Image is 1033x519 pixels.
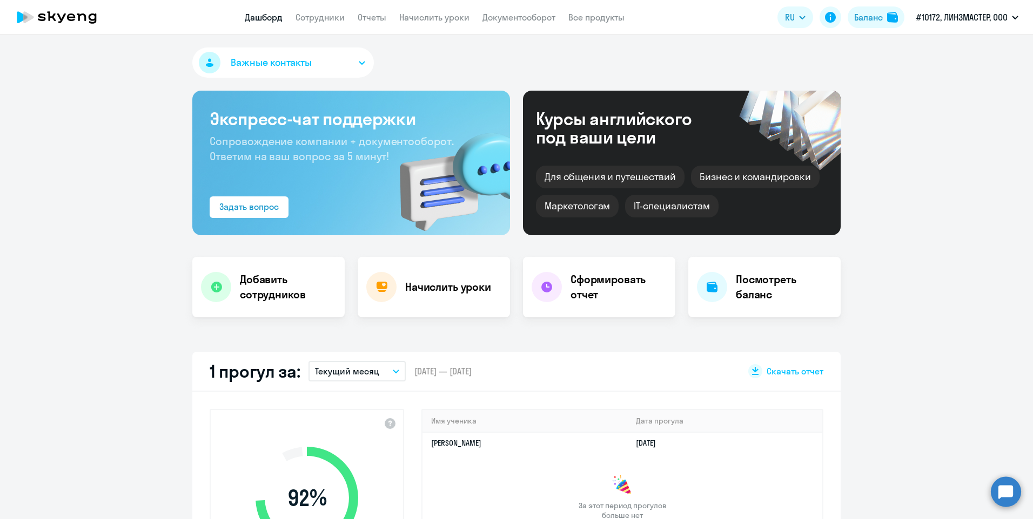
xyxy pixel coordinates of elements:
a: Все продукты [568,12,625,23]
span: 92 % [245,485,369,511]
a: Документооборот [482,12,555,23]
h4: Сформировать отчет [571,272,667,302]
h4: Посмотреть баланс [736,272,832,302]
span: RU [785,11,795,24]
span: [DATE] — [DATE] [414,365,472,377]
div: IT-специалистам [625,195,718,217]
button: Текущий месяц [308,361,406,381]
a: Отчеты [358,12,386,23]
div: Задать вопрос [219,200,279,213]
h4: Начислить уроки [405,279,491,295]
a: [PERSON_NAME] [431,438,481,448]
button: Балансbalance [848,6,904,28]
button: #10172, ЛИНЗМАСТЕР, ООО [911,4,1024,30]
img: bg-img [384,114,510,235]
img: balance [887,12,898,23]
a: Сотрудники [296,12,345,23]
a: Начислить уроки [399,12,469,23]
p: Текущий месяц [315,365,379,378]
span: Сопровождение компании + документооборот. Ответим на ваш вопрос за 5 минут! [210,134,454,163]
div: Баланс [854,11,883,24]
button: Задать вопрос [210,196,289,218]
th: Дата прогула [627,410,822,432]
h4: Добавить сотрудников [240,272,336,302]
button: RU [777,6,813,28]
img: congrats [612,475,633,496]
span: Скачать отчет [767,365,823,377]
th: Имя ученика [422,410,627,432]
h2: 1 прогул за: [210,360,300,382]
div: Бизнес и командировки [691,166,820,188]
a: Дашборд [245,12,283,23]
h3: Экспресс-чат поддержки [210,108,493,129]
p: #10172, ЛИНЗМАСТЕР, ООО [916,11,1008,24]
div: Маркетологам [536,195,619,217]
button: Важные контакты [192,47,374,78]
div: Курсы английского под ваши цели [536,110,721,146]
span: Важные контакты [231,56,312,70]
div: Для общения и путешествий [536,166,685,188]
a: [DATE] [636,438,665,448]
